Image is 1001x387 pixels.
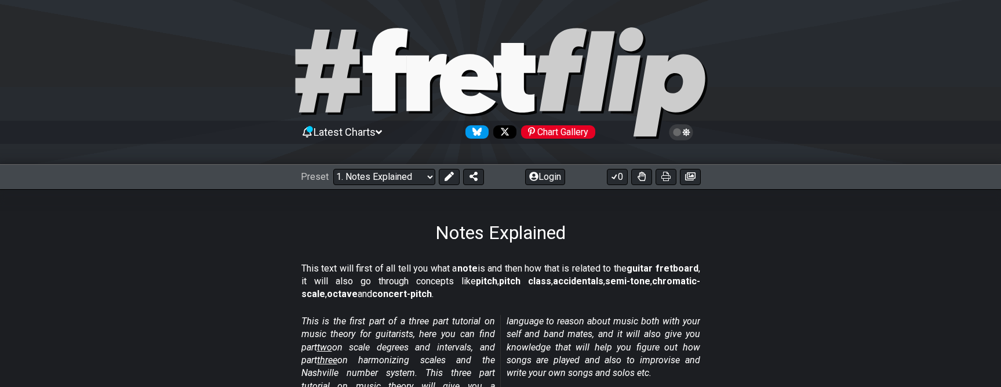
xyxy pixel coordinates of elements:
[631,169,652,185] button: Toggle Dexterity for all fretkits
[301,262,700,301] p: This text will first of all tell you what a is and then how that is related to the , it will also...
[605,276,650,287] strong: semi-tone
[499,276,551,287] strong: pitch class
[516,125,595,139] a: #fretflip at Pinterest
[463,169,484,185] button: Share Preset
[607,169,628,185] button: 0
[333,169,435,185] select: Preset
[521,125,595,139] div: Chart Gallery
[435,222,566,244] h1: Notes Explained
[301,171,329,182] span: Preset
[327,288,358,299] strong: octave
[439,169,460,185] button: Edit Preset
[461,125,489,139] a: Follow #fretflip at Bluesky
[457,263,478,274] strong: note
[675,127,688,138] span: Toggle light / dark theme
[680,169,701,185] button: Create image
[317,342,332,353] span: two
[489,125,516,139] a: Follow #fretflip at X
[627,263,698,274] strong: guitar fretboard
[372,288,432,299] strong: concert-pitch
[314,126,376,138] span: Latest Charts
[553,276,603,287] strong: accidentals
[656,169,676,185] button: Print
[525,169,565,185] button: Login
[317,355,337,366] span: three
[476,276,497,287] strong: pitch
